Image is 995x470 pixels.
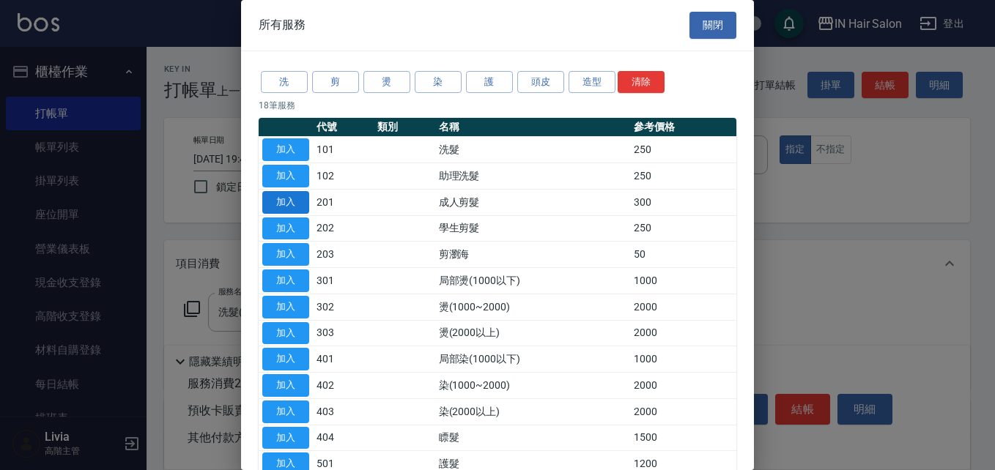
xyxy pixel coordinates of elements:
[313,215,374,242] td: 202
[262,348,309,370] button: 加入
[374,118,434,137] th: 類別
[262,191,309,214] button: 加入
[466,71,513,94] button: 護
[262,165,309,187] button: 加入
[630,163,736,190] td: 250
[435,118,631,137] th: 名稱
[313,373,374,399] td: 402
[630,118,736,137] th: 參考價格
[435,346,631,373] td: 局部染(1000以下)
[313,189,374,215] td: 201
[630,398,736,425] td: 2000
[435,373,631,399] td: 染(1000~2000)
[313,346,374,373] td: 401
[630,425,736,451] td: 1500
[630,242,736,268] td: 50
[435,398,631,425] td: 染(2000以上)
[262,217,309,240] button: 加入
[569,71,615,94] button: 造型
[262,138,309,161] button: 加入
[630,215,736,242] td: 250
[261,71,308,94] button: 洗
[313,268,374,294] td: 301
[435,425,631,451] td: 瞟髮
[630,268,736,294] td: 1000
[618,71,665,94] button: 清除
[435,294,631,320] td: 燙(1000~2000)
[313,118,374,137] th: 代號
[415,71,462,94] button: 染
[630,294,736,320] td: 2000
[435,320,631,346] td: 燙(2000以上)
[262,243,309,266] button: 加入
[259,18,306,32] span: 所有服務
[689,12,736,39] button: 關閉
[262,400,309,423] button: 加入
[313,242,374,268] td: 203
[435,242,631,268] td: 剪瀏海
[630,373,736,399] td: 2000
[313,425,374,451] td: 404
[435,215,631,242] td: 學生剪髮
[363,71,410,94] button: 燙
[630,320,736,346] td: 2000
[313,294,374,320] td: 302
[517,71,564,94] button: 頭皮
[435,268,631,294] td: 局部燙(1000以下)
[262,427,309,450] button: 加入
[313,137,374,163] td: 101
[262,296,309,318] button: 加入
[313,320,374,346] td: 303
[313,398,374,425] td: 403
[262,322,309,345] button: 加入
[630,189,736,215] td: 300
[435,163,631,190] td: 助理洗髮
[435,137,631,163] td: 洗髮
[630,137,736,163] td: 250
[313,163,374,190] td: 102
[312,71,359,94] button: 剪
[630,346,736,373] td: 1000
[262,374,309,397] button: 加入
[435,189,631,215] td: 成人剪髮
[259,99,736,112] p: 18 筆服務
[262,269,309,292] button: 加入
